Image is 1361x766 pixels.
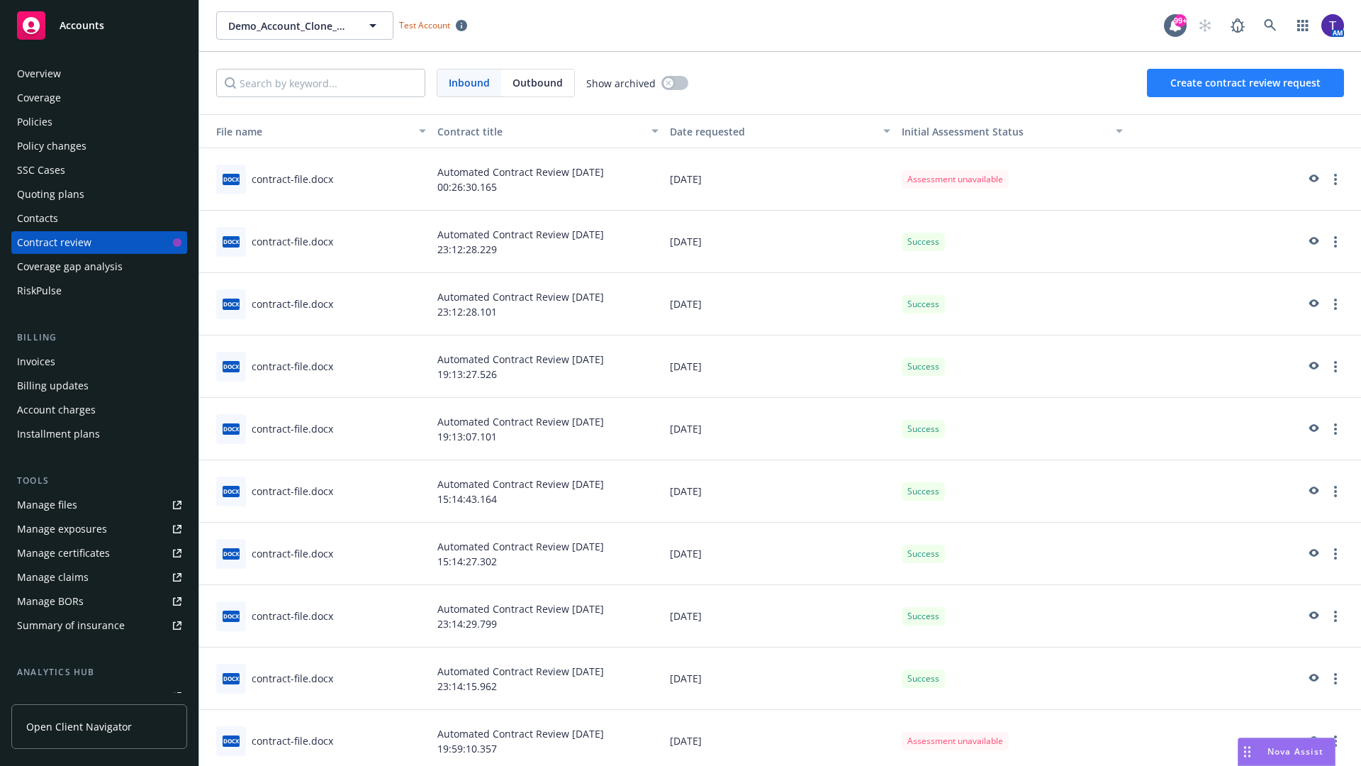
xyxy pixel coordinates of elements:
[17,518,107,540] div: Manage exposures
[664,273,897,335] div: [DATE]
[17,494,77,516] div: Manage files
[1223,11,1252,40] a: Report a Bug
[437,124,643,139] div: Contract title
[1174,14,1187,27] div: 99+
[205,124,410,139] div: File name
[513,75,563,90] span: Outbound
[664,398,897,460] div: [DATE]
[432,398,664,460] div: Automated Contract Review [DATE] 19:13:07.101
[223,486,240,496] span: docx
[11,183,187,206] a: Quoting plans
[17,279,62,302] div: RiskPulse
[228,18,351,33] span: Demo_Account_Clone_QA_CR_Tests_Client
[11,279,187,302] a: RiskPulse
[432,523,664,585] div: Automated Contract Review [DATE] 15:14:27.302
[11,111,187,133] a: Policies
[252,484,333,499] div: contract-file.docx
[252,609,333,623] div: contract-file.docx
[17,590,84,613] div: Manage BORs
[1327,733,1344,750] a: more
[216,69,425,97] input: Search by keyword...
[907,423,939,435] span: Success
[11,62,187,85] a: Overview
[252,733,333,748] div: contract-file.docx
[1327,421,1344,438] a: more
[664,648,897,710] div: [DATE]
[223,611,240,621] span: docx
[252,546,333,561] div: contract-file.docx
[252,671,333,686] div: contract-file.docx
[1327,358,1344,375] a: more
[223,548,240,559] span: docx
[1304,483,1321,500] a: preview
[11,665,187,679] div: Analytics hub
[11,614,187,637] a: Summary of insurance
[1327,296,1344,313] a: more
[223,673,240,684] span: docx
[17,614,125,637] div: Summary of insurance
[1304,545,1321,562] a: preview
[17,62,61,85] div: Overview
[1327,171,1344,188] a: more
[11,399,187,421] a: Account charges
[1327,233,1344,250] a: more
[1304,171,1321,188] a: preview
[252,172,333,187] div: contract-file.docx
[17,231,91,254] div: Contract review
[907,548,939,560] span: Success
[11,350,187,373] a: Invoices
[11,590,187,613] a: Manage BORs
[17,685,135,708] div: Loss summary generator
[664,148,897,211] div: [DATE]
[670,124,875,139] div: Date requested
[907,298,939,311] span: Success
[17,135,86,157] div: Policy changes
[252,296,333,311] div: contract-file.docx
[17,566,89,589] div: Manage claims
[223,361,240,372] span: docx
[11,685,187,708] a: Loss summary generator
[432,460,664,523] div: Automated Contract Review [DATE] 15:14:43.164
[11,331,187,345] div: Billing
[1256,11,1284,40] a: Search
[1304,733,1321,750] a: preview
[432,648,664,710] div: Automated Contract Review [DATE] 23:14:15.962
[1304,670,1321,687] a: preview
[432,148,664,211] div: Automated Contract Review [DATE] 00:26:30.165
[60,20,104,31] span: Accounts
[1304,233,1321,250] a: preview
[223,736,240,746] span: docx
[252,421,333,436] div: contract-file.docx
[11,87,187,109] a: Coverage
[501,70,574,96] span: Outbound
[902,125,1024,138] span: Initial Assessment Status
[11,135,187,157] a: Policy changes
[11,159,187,182] a: SSC Cases
[17,159,65,182] div: SSC Cases
[11,423,187,445] a: Installment plans
[1147,69,1344,97] button: Create contract review request
[1191,11,1219,40] a: Start snowing
[1304,608,1321,625] a: preview
[223,174,240,184] span: docx
[437,70,501,96] span: Inbound
[664,114,897,148] button: Date requested
[907,610,939,623] span: Success
[432,211,664,273] div: Automated Contract Review [DATE] 23:12:28.229
[17,374,89,397] div: Billing updates
[1327,670,1344,687] a: more
[664,335,897,398] div: [DATE]
[1238,738,1256,765] div: Drag to move
[17,423,100,445] div: Installment plans
[907,173,1003,186] span: Assessment unavailable
[17,183,84,206] div: Quoting plans
[907,360,939,373] span: Success
[11,566,187,589] a: Manage claims
[17,111,52,133] div: Policies
[11,255,187,278] a: Coverage gap analysis
[664,585,897,648] div: [DATE]
[907,485,939,498] span: Success
[26,719,132,734] span: Open Client Navigator
[907,235,939,248] span: Success
[17,87,61,109] div: Coverage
